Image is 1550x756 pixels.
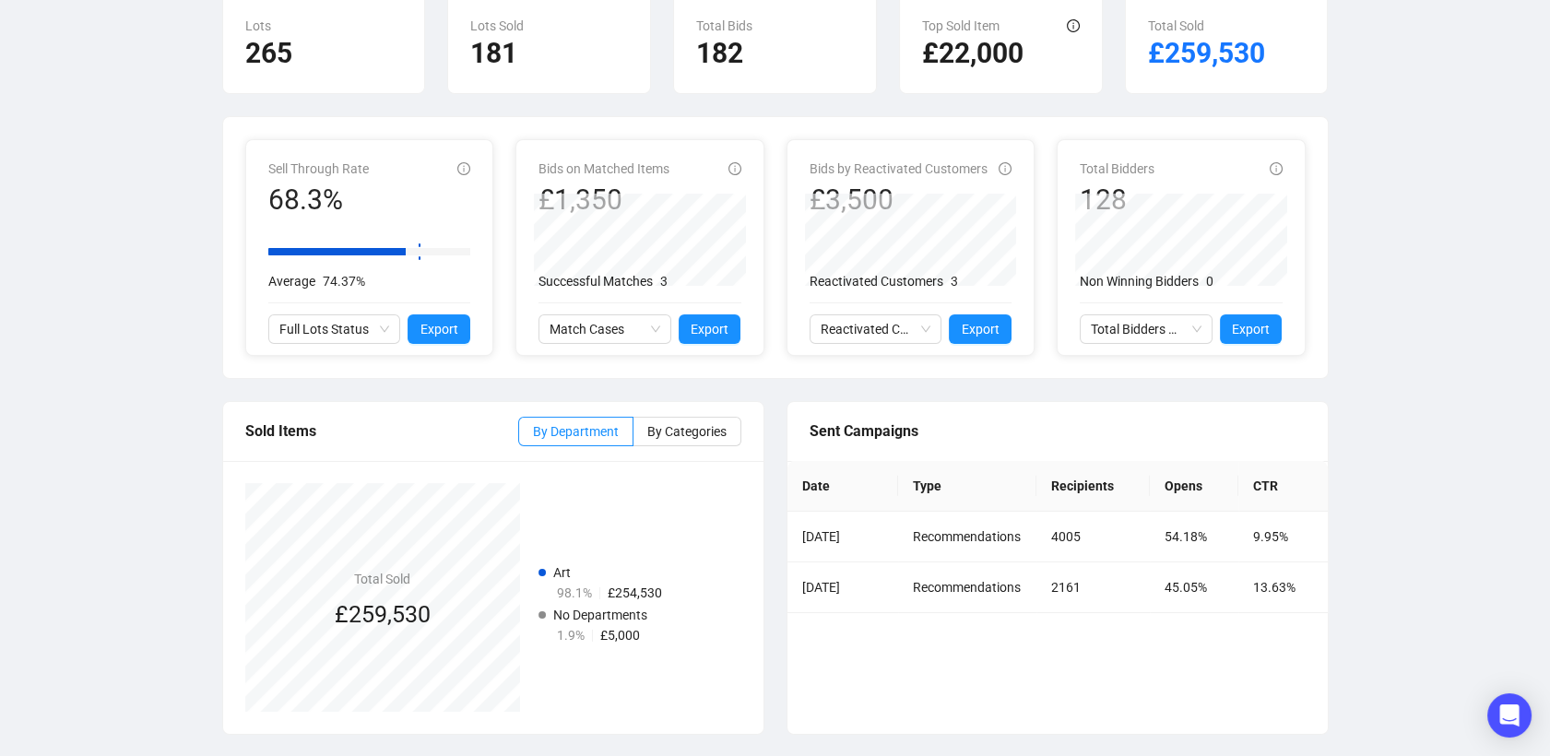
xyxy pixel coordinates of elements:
[999,162,1012,175] span: info-circle
[810,274,943,289] span: Reactivated Customers
[679,314,741,344] button: Export
[1080,274,1199,289] span: Non Winning Bidders
[728,162,741,175] span: info-circle
[420,319,458,339] span: Export
[245,36,403,71] h2: 265
[696,18,752,33] span: Total Bids
[1232,319,1270,339] span: Export
[538,274,653,289] span: Successful Matches
[268,274,315,289] span: Average
[1148,36,1306,71] h2: £259,530
[1036,512,1150,562] td: 4005
[1036,461,1150,512] th: Recipients
[787,512,898,562] td: [DATE]
[268,183,369,218] div: 68.3%
[810,161,988,176] span: Bids by Reactivated Customers
[810,419,1306,443] div: Sent Campaigns
[1270,162,1283,175] span: info-circle
[951,274,958,289] span: 3
[787,562,898,613] td: [DATE]
[553,565,571,580] span: Art
[538,161,669,176] span: Bids on Matched Items
[1067,19,1080,32] span: info-circle
[335,569,431,589] h4: Total Sold
[898,461,1036,512] th: Type
[538,183,669,218] div: £1,350
[608,585,662,600] span: £254,530
[660,274,668,289] span: 3
[1150,562,1238,613] td: 45.05%
[647,424,727,439] span: By Categories
[457,162,470,175] span: info-circle
[245,419,518,443] div: Sold Items
[787,461,898,512] th: Date
[1036,562,1150,613] td: 2161
[898,512,1036,562] td: Recommendations
[922,36,1080,71] h2: £22,000
[1487,693,1532,738] div: Open Intercom Messenger
[600,628,640,643] span: £5,000
[557,585,592,600] span: 98.1%
[1238,461,1327,512] th: CTR
[557,628,585,643] span: 1.9%
[1091,315,1201,343] span: Total Bidders Activity
[962,319,1000,339] span: Export
[1080,161,1154,176] span: Total Bidders
[1150,461,1238,512] th: Opens
[922,18,1000,33] span: Top Sold Item
[1238,562,1327,613] td: 13.63%
[533,424,619,439] span: By Department
[1220,314,1283,344] button: Export
[245,18,271,33] span: Lots
[279,315,390,343] span: Full Lots Status
[691,319,728,339] span: Export
[550,315,660,343] span: Match Cases
[408,314,470,344] button: Export
[470,36,628,71] h2: 181
[1080,183,1154,218] div: 128
[470,18,524,33] span: Lots Sold
[335,597,431,632] div: £259,530
[898,562,1036,613] td: Recommendations
[1148,18,1204,33] span: Total Sold
[1206,274,1213,289] span: 0
[821,315,931,343] span: Reactivated Customers Activity
[323,274,365,289] span: 74.37%
[696,36,854,71] h2: 182
[553,608,647,622] span: No Departments
[1150,512,1238,562] td: 54.18%
[810,183,988,218] div: £3,500
[268,161,369,176] span: Sell Through Rate
[949,314,1012,344] button: Export
[1238,512,1327,562] td: 9.95%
